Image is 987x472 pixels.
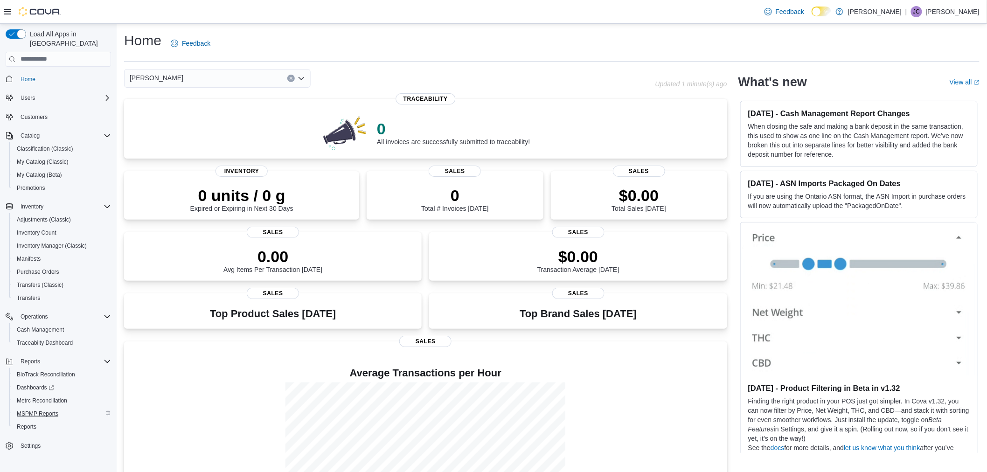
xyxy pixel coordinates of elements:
button: Cash Management [9,323,115,336]
a: Settings [17,440,44,451]
a: let us know what you think [844,444,920,451]
span: Catalog [21,132,40,139]
a: Traceabilty Dashboard [13,337,76,348]
button: MSPMP Reports [9,407,115,420]
span: My Catalog (Beta) [13,169,111,180]
p: Updated 1 minute(s) ago [655,80,727,88]
p: Finding the right product in your POS just got simpler. In Cova v1.32, you can now filter by Pric... [748,396,970,443]
h3: [DATE] - Cash Management Report Changes [748,109,970,118]
a: MSPMP Reports [13,408,62,419]
button: Classification (Classic) [9,142,115,155]
svg: External link [974,80,980,85]
button: Clear input [287,75,295,82]
span: Cash Management [17,326,64,333]
button: My Catalog (Classic) [9,155,115,168]
span: Sales [552,288,605,299]
a: My Catalog (Beta) [13,169,66,180]
span: Reports [17,423,36,430]
p: When closing the safe and making a bank deposit in the same transaction, this used to show as one... [748,122,970,159]
button: Operations [17,311,52,322]
span: Home [21,76,35,83]
p: 0.00 [223,247,322,266]
h4: Average Transactions per Hour [132,368,720,379]
span: Dashboards [17,384,54,391]
button: Reports [2,355,115,368]
span: Inventory [215,166,268,177]
span: JC [913,6,920,17]
span: Transfers [17,294,40,302]
span: Users [17,92,111,104]
button: Manifests [9,252,115,265]
a: Inventory Manager (Classic) [13,240,90,251]
button: Users [2,91,115,104]
span: My Catalog (Beta) [17,171,62,179]
span: Sales [247,288,299,299]
a: Transfers (Classic) [13,279,67,291]
span: Cash Management [13,324,111,335]
span: Transfers (Classic) [13,279,111,291]
span: Classification (Classic) [17,145,73,153]
button: Purchase Orders [9,265,115,278]
a: My Catalog (Classic) [13,156,72,167]
div: All invoices are successfully submitted to traceability! [377,119,530,146]
button: Inventory Manager (Classic) [9,239,115,252]
span: Customers [21,113,48,121]
p: If you are using the Ontario ASN format, the ASN Import in purchase orders will now automatically... [748,192,970,210]
button: Metrc Reconciliation [9,394,115,407]
span: Settings [21,442,41,450]
span: My Catalog (Classic) [13,156,111,167]
span: Sales [552,227,605,238]
span: Sales [429,166,481,177]
a: Adjustments (Classic) [13,214,75,225]
span: Inventory Manager (Classic) [13,240,111,251]
a: Classification (Classic) [13,143,77,154]
span: BioTrack Reconciliation [17,371,75,378]
a: Feedback [167,34,214,53]
span: Sales [613,166,665,177]
a: View allExternal link [950,78,980,86]
span: Home [17,73,111,85]
a: BioTrack Reconciliation [13,369,79,380]
span: Transfers [13,292,111,304]
div: Transaction Average [DATE] [537,247,619,273]
p: 0 [421,186,488,205]
div: Avg Items Per Transaction [DATE] [223,247,322,273]
span: Inventory Count [13,227,111,238]
h2: What's new [738,75,807,90]
span: Sales [399,336,452,347]
button: Inventory [17,201,47,212]
a: Manifests [13,253,44,264]
div: Justin Crosby [911,6,922,17]
p: [PERSON_NAME] [848,6,902,17]
p: [PERSON_NAME] [926,6,980,17]
button: Traceabilty Dashboard [9,336,115,349]
a: Inventory Count [13,227,60,238]
span: Purchase Orders [13,266,111,278]
span: Traceability [396,93,455,104]
span: Settings [17,440,111,451]
span: Inventory [21,203,43,210]
p: $0.00 [612,186,666,205]
input: Dark Mode [812,7,831,16]
span: Reports [17,356,111,367]
a: Purchase Orders [13,266,63,278]
p: See the for more details, and after you’ve given it a try. [748,443,970,462]
span: Inventory Manager (Classic) [17,242,87,250]
h3: [DATE] - ASN Imports Packaged On Dates [748,179,970,188]
span: Traceabilty Dashboard [17,339,73,347]
button: Open list of options [298,75,305,82]
span: Reports [13,421,111,432]
img: Cova [19,7,61,16]
span: Purchase Orders [17,268,59,276]
button: Home [2,72,115,86]
span: Inventory Count [17,229,56,236]
a: Reports [13,421,40,432]
span: MSPMP Reports [13,408,111,419]
h3: Top Brand Sales [DATE] [520,308,637,319]
span: Feedback [182,39,210,48]
a: Dashboards [9,381,115,394]
a: Metrc Reconciliation [13,395,71,406]
span: Adjustments (Classic) [17,216,71,223]
button: Catalog [17,130,43,141]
